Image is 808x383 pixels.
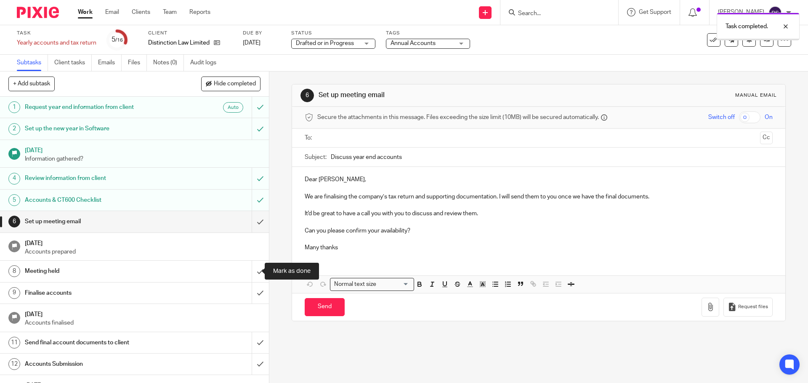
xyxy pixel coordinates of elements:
div: 5 [112,35,123,45]
div: 9 [8,287,20,299]
h1: Accounts & CT600 Checklist [25,194,170,206]
span: Hide completed [214,81,256,87]
p: Many thanks [305,243,772,252]
p: It'd be great to have a call you with you to discuss and review them. [305,209,772,218]
div: Manual email [735,92,777,99]
a: Files [128,55,147,71]
span: Secure the attachments in this message. Files exceeding the size limit (10MB) will be secured aut... [317,113,599,122]
label: Status [291,30,375,37]
img: Pixie [17,7,59,18]
a: Subtasks [17,55,48,71]
h1: [DATE] [25,144,260,155]
div: 6 [8,216,20,227]
h1: Set up meeting email [319,91,557,100]
div: Yearly accounts and tax return [17,39,96,47]
p: Can you please confirm your availability? [305,227,772,235]
a: Client tasks [54,55,92,71]
a: Email [105,8,119,16]
h1: Meeting held [25,265,170,277]
p: Information gathered? [25,155,260,163]
h1: Set up meeting email [25,215,170,228]
div: 1 [8,101,20,113]
p: Accounts finalised [25,319,260,327]
a: Emails [98,55,122,71]
div: 8 [8,265,20,277]
a: Clients [132,8,150,16]
p: Accounts prepared [25,248,260,256]
a: Notes (0) [153,55,184,71]
p: Task completed. [726,22,768,31]
span: [DATE] [243,40,260,46]
span: Switch off [708,113,735,122]
a: Audit logs [190,55,223,71]
label: Client [148,30,232,37]
p: Dear [PERSON_NAME], [305,175,772,184]
h1: Request year end information from client [25,101,170,114]
button: Cc [760,132,773,144]
div: 5 [8,194,20,206]
a: Work [78,8,93,16]
img: svg%3E [768,6,782,19]
h1: [DATE] [25,237,260,248]
div: 12 [8,358,20,370]
h1: Send final account documents to client [25,336,170,349]
a: Reports [189,8,210,16]
label: To: [305,134,314,142]
div: Search for option [330,278,414,291]
h1: Review information from client [25,172,170,185]
h1: Set up the new year in Software [25,122,170,135]
span: Drafted or in Progress [296,40,354,46]
div: 11 [8,337,20,349]
input: Search for option [379,280,409,289]
small: /16 [115,38,123,42]
span: Normal text size [332,280,378,289]
div: 4 [8,173,20,185]
span: On [765,113,773,122]
h1: Finalise accounts [25,287,170,299]
label: Due by [243,30,281,37]
button: Hide completed [201,77,260,91]
p: Distinction Law Limited [148,39,210,47]
label: Tags [386,30,470,37]
h1: Accounts Submission [25,358,170,370]
p: We are finalising the company’s tax return and supporting documentation. I will send them to you ... [305,193,772,201]
input: Send [305,298,345,316]
button: Request files [723,298,772,317]
button: + Add subtask [8,77,55,91]
span: Annual Accounts [391,40,436,46]
label: Task [17,30,96,37]
span: Request files [738,304,768,310]
h1: [DATE] [25,308,260,319]
label: Subject: [305,153,327,161]
a: Team [163,8,177,16]
div: 2 [8,123,20,135]
div: 6 [300,89,314,102]
div: Auto [223,102,243,113]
